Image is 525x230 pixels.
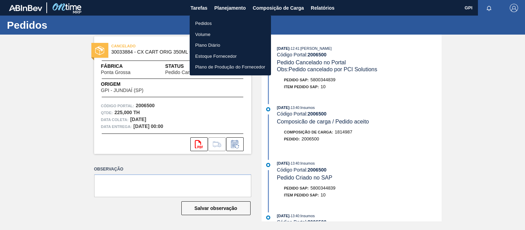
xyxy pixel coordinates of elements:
a: Plano de Produção do Fornecedor [190,62,271,73]
a: Plano Diário [190,40,271,51]
a: Estoque Fornecedor [190,51,271,62]
a: Pedidos [190,18,271,29]
a: Volume [190,29,271,40]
